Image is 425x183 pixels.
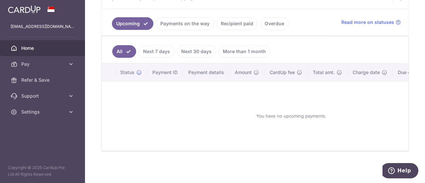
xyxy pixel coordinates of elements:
iframe: Opens a widget where you can find more information [382,163,418,180]
span: Due date [398,69,418,76]
a: More than 1 month [218,45,270,58]
th: Payment details [183,64,229,81]
span: Status [120,69,134,76]
a: Payments on the way [156,17,214,30]
p: [EMAIL_ADDRESS][DOMAIN_NAME] [11,23,74,30]
th: Payment ID [147,64,183,81]
a: Overdue [260,17,289,30]
a: Read more on statuses [341,19,401,26]
span: Read more on statuses [341,19,394,26]
span: Home [21,45,65,51]
a: Recipient paid [216,17,258,30]
a: All [112,45,136,58]
a: Upcoming [112,17,153,30]
a: Next 30 days [177,45,216,58]
a: Next 7 days [139,45,174,58]
span: Support [21,93,65,99]
span: Total amt. [313,69,335,76]
img: CardUp [8,5,41,13]
span: CardUp fee [270,69,295,76]
span: Refer & Save [21,77,65,83]
span: Charge date [353,69,380,76]
span: Amount [235,69,252,76]
span: Settings [21,109,65,115]
span: Pay [21,61,65,67]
